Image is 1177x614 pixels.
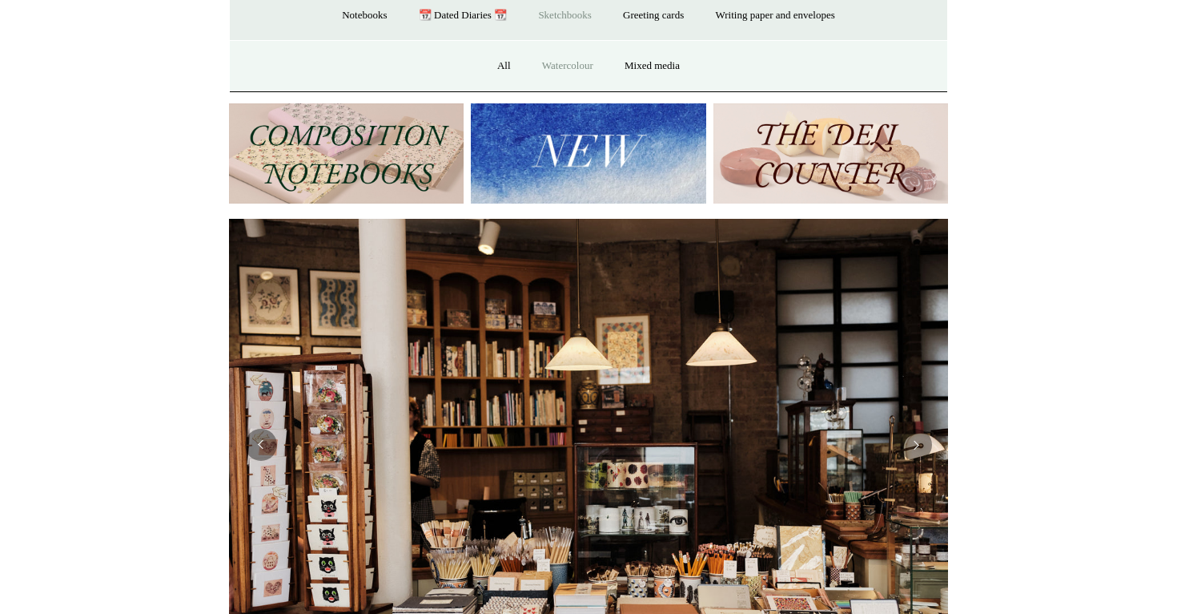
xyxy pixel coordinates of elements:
[471,103,705,204] img: New.jpg__PID:f73bdf93-380a-4a35-bcfe-7823039498e1
[483,45,525,87] a: All
[713,103,948,204] img: The Deli Counter
[528,45,608,87] a: Watercolour
[245,429,277,461] button: Previous
[610,45,694,87] a: Mixed media
[900,429,932,461] button: Next
[229,103,464,204] img: 202302 Composition ledgers.jpg__PID:69722ee6-fa44-49dd-a067-31375e5d54ec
